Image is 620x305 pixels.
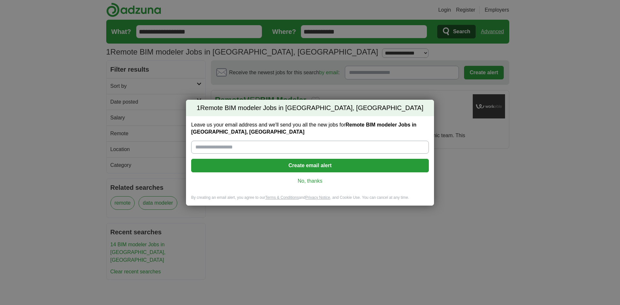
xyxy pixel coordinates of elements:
a: Terms & Conditions [265,195,299,200]
a: Privacy Notice [305,195,330,200]
h2: Remote BIM modeler Jobs in [GEOGRAPHIC_DATA], [GEOGRAPHIC_DATA] [186,100,434,117]
div: By creating an email alert, you agree to our and , and Cookie Use. You can cancel at any time. [186,195,434,206]
label: Leave us your email address and we'll send you all the new jobs for [191,121,429,136]
a: No, thanks [196,178,424,185]
button: Create email alert [191,159,429,172]
span: 1 [197,104,200,113]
